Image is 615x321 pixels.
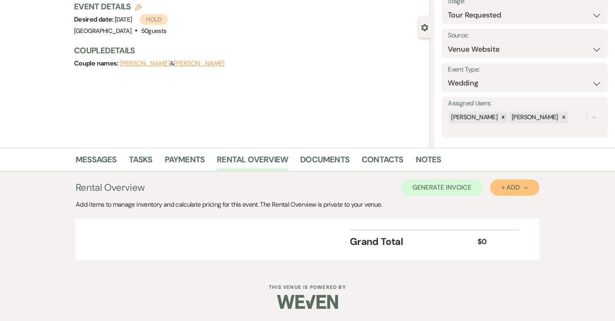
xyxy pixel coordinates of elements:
[74,45,422,56] h3: Couple Details
[449,111,499,123] div: [PERSON_NAME]
[421,23,428,31] button: Close lead details
[448,64,602,76] label: Event Type:
[76,180,144,195] h3: Rental Overview
[129,153,153,171] a: Tasks
[502,184,528,191] div: + Add
[141,27,167,35] span: 50 guests
[401,179,483,196] button: Generate Invoice
[165,153,205,171] a: Payments
[362,153,403,171] a: Contacts
[448,98,602,109] label: Assigned Users:
[217,153,288,171] a: Rental Overview
[74,1,168,12] h3: Event Details
[300,153,349,171] a: Documents
[478,236,509,247] div: $0
[490,179,539,196] button: + Add
[76,153,117,171] a: Messages
[120,60,170,67] button: [PERSON_NAME]
[416,153,441,171] a: Notes
[74,59,120,68] span: Couple names:
[74,27,131,35] span: [GEOGRAPHIC_DATA]
[448,30,602,41] label: Source:
[115,15,168,24] span: [DATE]
[74,15,115,24] span: Desired date:
[350,234,478,249] div: Grand Total
[509,111,559,123] div: [PERSON_NAME]
[140,14,167,25] span: Hold
[76,200,539,210] div: Add items to manage inventory and calculate pricing for this event. The Rental Overview is privat...
[120,59,225,68] span: &
[174,60,225,67] button: [PERSON_NAME]
[277,288,338,316] img: Weven Logo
